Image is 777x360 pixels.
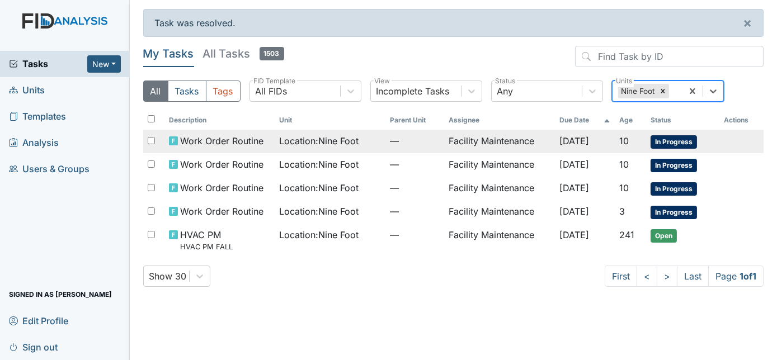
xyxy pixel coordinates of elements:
span: — [390,181,440,195]
span: [DATE] [559,182,589,193]
span: 3 [619,206,625,217]
td: Facility Maintenance [444,177,555,200]
nav: task-pagination [605,266,764,287]
div: Incomplete Tasks [376,84,450,98]
span: Location : Nine Foot [279,228,359,241]
th: Toggle SortBy [646,111,719,130]
span: Location : Nine Foot [279,158,359,171]
span: Templates [9,108,66,125]
span: [DATE] [559,229,589,240]
th: Toggle SortBy [615,111,647,130]
button: × [732,10,763,36]
th: Actions [719,111,764,130]
span: 10 [619,135,629,146]
span: Analysis [9,134,59,151]
a: Tasks [9,57,87,70]
th: Assignee [444,111,555,130]
span: Signed in as [PERSON_NAME] [9,286,112,303]
button: All [143,80,168,102]
div: Show 30 [149,269,187,283]
span: Edit Profile [9,312,68,329]
span: In Progress [651,182,697,196]
span: — [390,158,440,171]
div: Nine Foot [618,84,657,98]
span: Units [9,82,45,99]
span: Sign out [9,338,58,356]
th: Toggle SortBy [555,111,615,130]
span: Location : Nine Foot [279,181,359,195]
span: [DATE] [559,159,589,170]
span: 241 [619,229,634,240]
div: Task was resolved. [143,9,764,37]
div: Any [497,84,514,98]
button: Tags [206,80,241,102]
span: In Progress [651,159,697,172]
span: Location : Nine Foot [279,134,359,148]
input: Toggle All Rows Selected [148,115,155,122]
span: Open [651,229,677,243]
h5: All Tasks [203,46,284,61]
span: Work Order Routine [180,205,263,218]
a: First [605,266,637,287]
div: Type filter [143,80,241,102]
td: Facility Maintenance [444,153,555,177]
span: Work Order Routine [180,134,263,148]
span: × [743,15,752,31]
td: Facility Maintenance [444,200,555,224]
span: [DATE] [559,206,589,217]
span: [DATE] [559,135,589,146]
input: Find Task by ID [575,46,764,67]
span: — [390,205,440,218]
a: < [637,266,657,287]
span: 10 [619,182,629,193]
span: Work Order Routine [180,158,263,171]
span: HVAC PM HVAC PM FALL [180,228,233,252]
small: HVAC PM FALL [180,241,233,252]
th: Toggle SortBy [275,111,385,130]
span: Work Order Routine [180,181,263,195]
span: 1503 [260,47,284,60]
div: All FIDs [256,84,288,98]
button: New [87,55,121,73]
span: Users & Groups [9,160,90,178]
span: Location : Nine Foot [279,205,359,218]
td: Facility Maintenance [444,224,555,257]
h5: My Tasks [143,46,194,61]
span: 10 [619,159,629,170]
a: > [657,266,677,287]
a: Last [677,266,709,287]
span: — [390,134,440,148]
span: In Progress [651,135,697,149]
span: — [390,228,440,241]
th: Toggle SortBy [164,111,275,130]
td: Facility Maintenance [444,130,555,153]
button: Tasks [168,80,206,102]
span: In Progress [651,206,697,219]
span: Page [708,266,764,287]
th: Toggle SortBy [385,111,444,130]
strong: 1 of 1 [740,271,756,282]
